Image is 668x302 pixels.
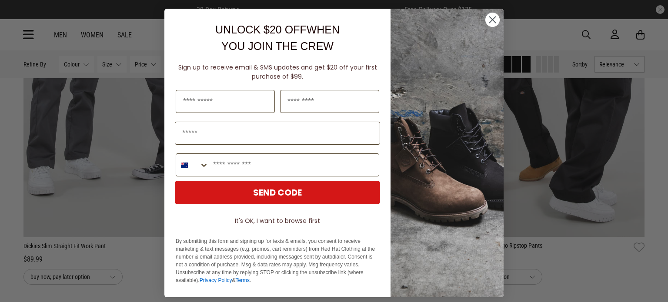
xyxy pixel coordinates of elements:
[391,9,504,297] img: f7662613-148e-4c88-9575-6c6b5b55a647.jpeg
[175,122,380,145] input: Email
[176,154,209,176] button: Search Countries
[7,3,33,30] button: Open LiveChat chat widget
[307,23,340,36] span: WHEN
[485,12,500,27] button: Close dialog
[176,90,275,113] input: First Name
[181,162,188,169] img: New Zealand
[178,63,377,81] span: Sign up to receive email & SMS updates and get $20 off your first purchase of $99.
[176,237,379,284] p: By submitting this form and signing up for texts & emails, you consent to receive marketing & tex...
[200,277,232,283] a: Privacy Policy
[215,23,307,36] span: UNLOCK $20 OFF
[235,277,250,283] a: Terms
[221,40,334,52] span: YOU JOIN THE CREW
[175,213,380,229] button: It's OK, I want to browse first
[175,181,380,204] button: SEND CODE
